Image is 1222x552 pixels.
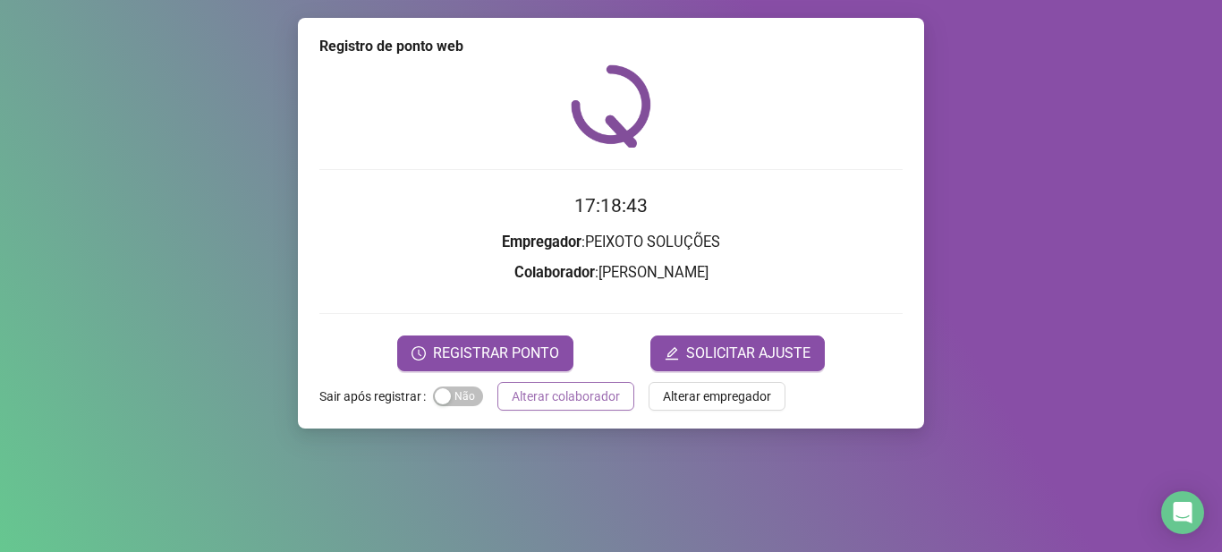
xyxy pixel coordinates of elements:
[686,343,810,364] span: SOLICITAR AJUSTE
[649,382,785,411] button: Alterar empregador
[502,234,581,251] strong: Empregador
[512,386,620,406] span: Alterar colaborador
[665,346,679,361] span: edit
[397,335,573,371] button: REGISTRAR PONTO
[650,335,825,371] button: editSOLICITAR AJUSTE
[663,386,771,406] span: Alterar empregador
[571,64,651,148] img: QRPoint
[319,36,903,57] div: Registro de ponto web
[319,261,903,284] h3: : [PERSON_NAME]
[412,346,426,361] span: clock-circle
[514,264,595,281] strong: Colaborador
[497,382,634,411] button: Alterar colaborador
[574,195,648,217] time: 17:18:43
[1161,491,1204,534] div: Open Intercom Messenger
[433,343,559,364] span: REGISTRAR PONTO
[319,382,433,411] label: Sair após registrar
[319,231,903,254] h3: : PEIXOTO SOLUÇÕES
